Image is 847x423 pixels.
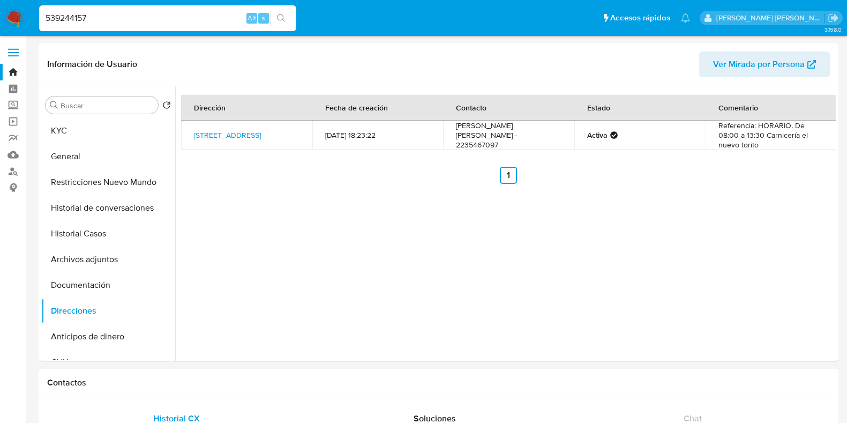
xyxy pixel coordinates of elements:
[270,11,292,26] button: search-icon
[194,130,261,140] a: [STREET_ADDRESS]
[41,298,175,324] button: Direcciones
[41,118,175,144] button: KYC
[681,13,690,23] a: Notificaciones
[443,95,574,121] th: Contacto
[574,95,706,121] th: Estado
[312,95,444,121] th: Fecha de creación
[41,195,175,221] button: Historial de conversaciones
[61,101,154,110] input: Buscar
[443,121,574,150] td: [PERSON_NAME] [PERSON_NAME] - 2235467097
[713,51,805,77] span: Ver Mirada por Persona
[50,101,58,109] button: Buscar
[262,13,265,23] span: s
[181,95,312,121] th: Dirección
[162,101,171,113] button: Volver al orden por defecto
[699,51,830,77] button: Ver Mirada por Persona
[47,377,830,388] h1: Contactos
[39,11,296,25] input: Buscar usuario o caso...
[181,167,836,184] nav: Paginación
[41,247,175,272] button: Archivos adjuntos
[716,13,824,23] p: noelia.huarte@mercadolibre.com
[41,324,175,350] button: Anticipos de dinero
[706,95,837,121] th: Comentario
[248,13,256,23] span: Alt
[610,12,670,24] span: Accesos rápidos
[587,130,608,140] strong: Activa
[41,350,175,375] button: CVU
[41,221,175,247] button: Historial Casos
[500,167,517,184] a: Ir a la página 1
[828,12,839,24] a: Salir
[312,121,444,150] td: [DATE] 18:23:22
[41,169,175,195] button: Restricciones Nuevo Mundo
[41,272,175,298] button: Documentación
[41,144,175,169] button: General
[47,59,137,70] h1: Información de Usuario
[706,121,837,150] td: Referencia: HORARIO. De 08:00 a 13:30 Carnicería el nuevo torito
